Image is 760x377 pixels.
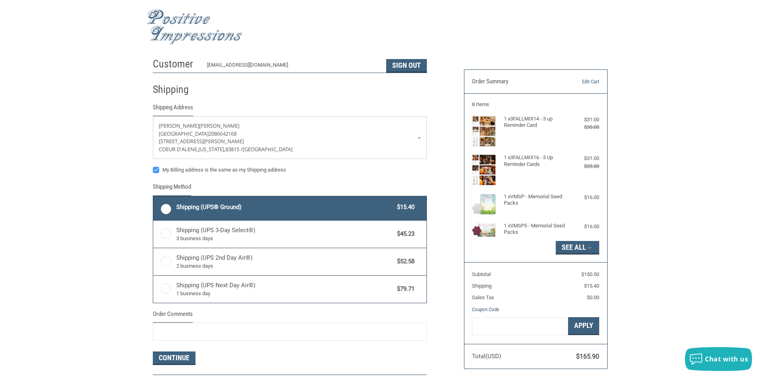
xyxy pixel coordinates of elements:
span: 83815 / [225,146,243,153]
div: [EMAIL_ADDRESS][DOMAIN_NAME] [207,61,378,73]
div: $16.00 [567,193,599,201]
div: $31.00 [567,116,599,124]
div: $31.00 [567,154,599,162]
span: 2 business days [176,262,393,270]
span: [GEOGRAPHIC_DATA] [159,130,209,137]
span: $79.71 [393,284,415,294]
button: Continue [153,351,195,365]
a: Edit Cart [559,78,599,86]
button: Apply [568,317,599,335]
img: Positive Impressions [147,9,243,45]
span: $0.00 [587,294,599,300]
a: Enter or select a different address [153,116,426,159]
input: Gift Certificate or Coupon Code [472,317,568,335]
span: Shipping (UPS® Ground) [176,203,393,212]
span: [STREET_ADDRESS][PERSON_NAME] [159,138,244,145]
h3: Order Summary [472,78,559,86]
div: $35.00 [567,162,599,170]
span: Total (USD) [472,353,501,360]
span: Sales Tax [472,294,494,300]
span: Shipping (UPS Next Day Air®) [176,281,393,298]
span: $15.40 [584,283,599,289]
span: $15.40 [393,203,415,212]
label: My Billing address is the same as my Shipping address [153,167,427,173]
span: 3 business days [176,235,393,243]
span: $45.23 [393,229,415,239]
h3: 8 Items [472,101,599,108]
a: Coupon Code [472,306,499,312]
legend: Shipping Address [153,103,193,116]
span: Shipping (UPS 2nd Day Air®) [176,253,393,270]
h2: Customer [153,57,199,71]
span: Coeur d'Alene, [159,146,198,153]
span: $52.58 [393,257,415,266]
legend: Shipping Method [153,182,191,195]
span: 2086642168 [209,130,237,137]
span: [GEOGRAPHIC_DATA] [243,146,292,153]
h4: 1 x VMSP - Memorial Seed Packs [504,193,566,207]
span: Shipping (UPS 3-Day Select®) [176,226,393,243]
legend: Order Comments [153,310,193,323]
h4: 1 x 3FALLMIX16 - 3 Up Reminder Cards [504,154,566,168]
button: Sign Out [386,59,427,73]
span: $150.50 [581,271,599,277]
span: Shipping [472,283,492,289]
h4: 1 x VMSP5 - Memorial Seed Packs [504,223,566,236]
span: [PERSON_NAME] [159,122,199,129]
button: Chat with us [685,347,752,371]
span: [PERSON_NAME] [199,122,239,129]
h2: Shipping [153,83,199,96]
span: [US_STATE], [198,146,225,153]
div: $35.00 [567,123,599,131]
span: Subtotal [472,271,491,277]
span: 1 business day [176,290,393,298]
button: See All [556,241,599,255]
h4: 1 x 3FALLMIX14 - 3 up Reminder Card [504,116,566,129]
span: Chat with us [705,355,748,363]
span: $165.90 [576,353,599,360]
div: $16.00 [567,223,599,231]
